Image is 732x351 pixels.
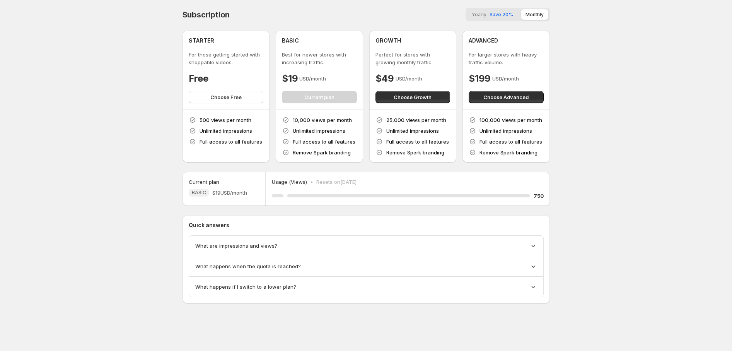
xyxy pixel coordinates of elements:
span: Choose Advanced [483,93,529,101]
p: Full access to all features [479,138,542,146]
span: What are impressions and views? [195,242,277,250]
span: BASIC [192,190,206,196]
p: 100,000 views per month [479,116,542,124]
p: 25,000 views per month [386,116,446,124]
button: YearlySave 20% [467,9,518,20]
button: Choose Growth [375,91,450,103]
p: USD/month [396,75,422,82]
span: Choose Growth [394,93,432,101]
p: Quick answers [189,221,544,229]
span: Choose Free [210,93,242,101]
p: Unlimited impressions [479,127,532,135]
p: Remove Spark branding [293,149,351,156]
p: 10,000 views per month [293,116,352,124]
p: Full access to all features [200,138,262,146]
p: Remove Spark branding [479,149,537,156]
h4: BASIC [282,37,299,45]
p: Full access to all features [293,138,355,146]
button: Choose Free [189,91,264,103]
p: Full access to all features [386,138,449,146]
p: Unlimited impressions [386,127,439,135]
p: Usage (Views) [272,178,307,186]
h4: STARTER [189,37,214,45]
p: For larger stores with heavy traffic volume. [469,51,544,66]
p: For those getting started with shoppable videos. [189,51,264,66]
h4: GROWTH [375,37,401,45]
h4: $19 [282,72,298,85]
p: Remove Spark branding [386,149,444,156]
h4: Subscription [183,10,230,19]
h4: ADVANCED [469,37,498,45]
p: • [310,178,313,186]
p: Best for newer stores with increasing traffic. [282,51,357,66]
p: Resets on [DATE] [316,178,357,186]
p: Unlimited impressions [200,127,252,135]
p: 500 views per month [200,116,251,124]
p: Perfect for stores with growing monthly traffic. [375,51,450,66]
h4: $199 [469,72,491,85]
p: USD/month [492,75,519,82]
span: Save 20% [490,12,513,17]
h4: Free [189,72,208,85]
span: Yearly [472,12,486,17]
p: Unlimited impressions [293,127,345,135]
h5: Current plan [189,178,219,186]
button: Choose Advanced [469,91,544,103]
h4: $49 [375,72,394,85]
span: What happens when the quota is reached? [195,262,301,270]
span: What happens if I switch to a lower plan? [195,283,296,291]
p: USD/month [299,75,326,82]
button: Monthly [521,9,548,20]
h5: 750 [534,192,544,200]
span: $19 USD/month [212,189,247,197]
